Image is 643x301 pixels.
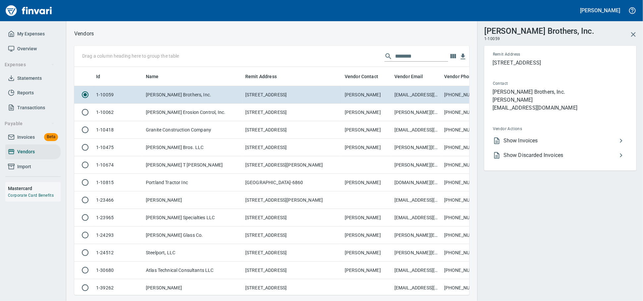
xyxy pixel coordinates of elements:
[93,104,143,121] td: 1-10062
[5,41,61,56] a: Overview
[392,279,441,297] td: [EMAIL_ADDRESS][DOMAIN_NAME]
[17,163,31,171] span: Import
[441,104,491,121] td: [PHONE_NUMBER]
[441,191,491,209] td: [PHONE_NUMBER]
[243,191,342,209] td: [STREET_ADDRESS][PERSON_NAME]
[17,89,34,97] span: Reports
[93,262,143,279] td: 1-30680
[345,73,387,80] span: Vendor Contact
[444,73,483,80] span: Vendor Phone
[5,159,61,174] a: Import
[444,73,475,80] span: Vendor Phone
[392,174,441,191] td: [DOMAIN_NAME][EMAIL_ADDRESS][DOMAIN_NAME]
[74,30,94,38] nav: breadcrumb
[493,126,574,132] span: Vendor Actions
[493,88,628,96] p: [PERSON_NAME] Brothers, Inc.
[143,209,243,226] td: [PERSON_NAME] Specialties LLC
[243,104,342,121] td: [STREET_ADDRESS]
[2,59,57,71] button: Expenses
[5,144,61,159] a: Vendors
[342,244,392,262] td: [PERSON_NAME]
[441,86,491,104] td: [PHONE_NUMBER]
[342,86,392,104] td: [PERSON_NAME]
[392,226,441,244] td: [PERSON_NAME][EMAIL_ADDRESS][DOMAIN_NAME]
[580,7,620,14] h5: [PERSON_NAME]
[394,73,432,80] span: Vendor Email
[17,104,45,112] span: Transactions
[143,226,243,244] td: [PERSON_NAME] Glass Co.
[441,279,491,297] td: [PHONE_NUMBER]
[441,244,491,262] td: [PHONE_NUMBER]
[392,156,441,174] td: [PERSON_NAME][EMAIL_ADDRESS][PERSON_NAME][DOMAIN_NAME]
[493,80,567,87] span: Contact
[143,156,243,174] td: [PERSON_NAME] T [PERSON_NAME]
[17,133,35,141] span: Invoices
[93,191,143,209] td: 1-23466
[4,3,54,19] img: Finvari
[93,139,143,156] td: 1-10475
[345,73,378,80] span: Vendor Contact
[143,262,243,279] td: Atlas Technical Consultants LLC
[5,71,61,86] a: Statements
[17,30,45,38] span: My Expenses
[146,73,159,80] span: Name
[243,86,342,104] td: [STREET_ADDRESS]
[243,262,342,279] td: [STREET_ADDRESS]
[441,209,491,226] td: [PHONE_NUMBER]
[93,244,143,262] td: 1-24512
[392,244,441,262] td: [PERSON_NAME][EMAIL_ADDRESS][DOMAIN_NAME]
[342,104,392,121] td: [PERSON_NAME]
[96,73,109,80] span: Id
[243,279,342,297] td: [STREET_ADDRESS]
[493,96,628,104] p: [PERSON_NAME]
[243,121,342,139] td: [STREET_ADDRESS]
[143,121,243,139] td: Granite Construction Company
[392,104,441,121] td: [PERSON_NAME][EMAIL_ADDRESS][DOMAIN_NAME]
[392,191,441,209] td: [EMAIL_ADDRESS][DOMAIN_NAME]
[93,156,143,174] td: 1-10674
[243,244,342,262] td: [STREET_ADDRESS]
[93,226,143,244] td: 1-24293
[2,118,57,130] button: Payable
[143,174,243,191] td: Portland Tractor Inc
[243,209,342,226] td: [STREET_ADDRESS]
[392,121,441,139] td: [EMAIL_ADDRESS][PERSON_NAME][DOMAIN_NAME]
[93,174,143,191] td: 1-10815
[493,51,573,58] span: Remit Address
[8,193,54,198] a: Corporate Card Benefits
[441,262,491,279] td: [PHONE_NUMBER]
[143,104,243,121] td: [PERSON_NAME] Erosion Control, Inc.
[243,156,342,174] td: [STREET_ADDRESS][PERSON_NAME]
[579,5,622,16] button: [PERSON_NAME]
[493,104,628,112] p: [EMAIL_ADDRESS][DOMAIN_NAME]
[441,121,491,139] td: [PHONE_NUMBER]
[392,86,441,104] td: [EMAIL_ADDRESS][DOMAIN_NAME]
[243,139,342,156] td: [STREET_ADDRESS]
[143,279,243,297] td: [PERSON_NAME]
[441,156,491,174] td: [PHONE_NUMBER]
[143,244,243,262] td: Steelport, LLC
[394,73,423,80] span: Vendor Email
[441,226,491,244] td: [PHONE_NUMBER]
[44,133,58,141] span: Beta
[5,120,55,128] span: Payable
[93,209,143,226] td: 1-23965
[17,148,35,156] span: Vendors
[93,121,143,139] td: 1-10418
[74,30,94,38] p: Vendors
[392,139,441,156] td: [PERSON_NAME][EMAIL_ADDRESS][DOMAIN_NAME]
[342,209,392,226] td: [PERSON_NAME]
[625,26,641,42] button: Close Vendor
[93,279,143,297] td: 1-39262
[8,185,61,192] h6: Mastercard
[146,73,167,80] span: Name
[342,174,392,191] td: [PERSON_NAME]
[93,86,143,104] td: 1-10059
[96,73,100,80] span: Id
[342,121,392,139] td: [PERSON_NAME]
[5,130,61,145] a: InvoicesBeta
[17,74,42,82] span: Statements
[5,100,61,115] a: Transactions
[143,191,243,209] td: [PERSON_NAME]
